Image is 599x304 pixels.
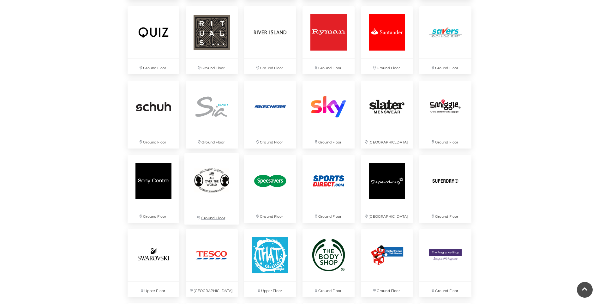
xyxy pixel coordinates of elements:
p: Ground Floor [419,207,471,223]
a: [GEOGRAPHIC_DATA] [358,152,416,226]
a: Ground Floor [241,77,299,152]
a: Ground Floor [416,226,475,300]
p: [GEOGRAPHIC_DATA] [361,207,413,223]
a: [GEOGRAPHIC_DATA] [358,77,416,152]
a: Ground Floor [124,77,183,152]
a: Ground Floor [124,152,183,226]
a: Ground Floor [183,3,241,77]
p: Ground Floor [244,59,296,74]
p: Ground Floor [302,59,355,74]
p: Ground Floor [419,133,471,149]
p: Ground Floor [419,59,471,74]
a: Ground Floor [124,3,183,77]
a: Ground Floor [241,152,299,226]
p: Ground Floor [361,282,413,297]
p: Ground Floor [128,207,180,223]
p: Ground Floor [186,133,238,149]
a: Ground Floor [416,3,475,77]
p: Ground Floor [244,133,296,149]
p: [GEOGRAPHIC_DATA] [361,133,413,149]
p: Ground Floor [302,133,355,149]
p: Ground Floor [128,133,180,149]
p: Ground Floor [184,208,239,224]
a: Ground Floor [181,150,243,228]
a: Ground Floor [299,77,358,152]
p: Ground Floor [244,207,296,223]
a: Ground Floor [416,152,475,226]
p: Ground Floor [419,282,471,297]
a: Ground Floor [299,3,358,77]
p: Upper Floor [128,282,180,297]
a: Ground Floor [358,3,416,77]
a: Upper Floor [124,226,183,300]
a: Ground Floor [299,226,358,300]
a: Ground Floor [299,152,358,226]
img: That Gallery at Festival Place [244,229,296,281]
p: Ground Floor [302,207,355,223]
a: Ground Floor [416,77,475,152]
p: Ground Floor [361,59,413,74]
a: [GEOGRAPHIC_DATA] [183,226,241,300]
p: Ground Floor [302,282,355,297]
a: Ground Floor [183,77,241,152]
p: [GEOGRAPHIC_DATA] [186,282,238,297]
a: That Gallery at Festival Place Upper Floor [241,226,299,300]
p: Ground Floor [128,59,180,74]
a: Ground Floor [241,3,299,77]
a: Ground Floor [358,226,416,300]
p: Ground Floor [186,59,238,74]
p: Upper Floor [244,282,296,297]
